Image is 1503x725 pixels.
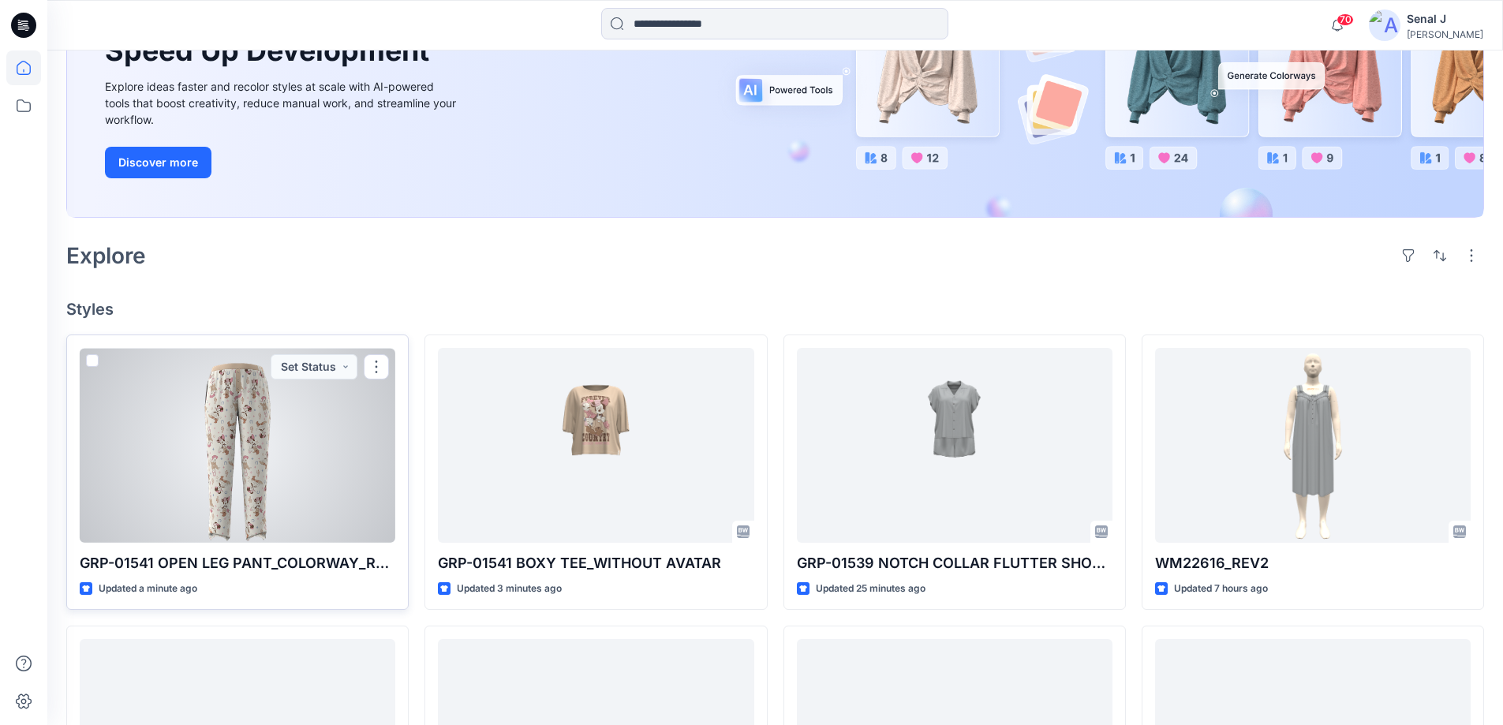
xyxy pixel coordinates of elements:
p: Updated 7 hours ago [1174,581,1268,597]
p: WM22616_REV2 [1155,552,1471,574]
p: GRP-01541 BOXY TEE_WITHOUT AVATAR [438,552,753,574]
a: GRP-01541 BOXY TEE_WITHOUT AVATAR [438,348,753,543]
span: 70 [1337,13,1354,26]
a: Discover more [105,147,460,178]
a: WM22616_REV2 [1155,348,1471,543]
img: avatar [1369,9,1400,41]
p: Updated 25 minutes ago [816,581,925,597]
button: Discover more [105,147,211,178]
a: GRP-01539 NOTCH COLLAR FLUTTER SHORTY_WITHOUT AVATAR [797,348,1112,543]
p: GRP-01539 NOTCH COLLAR FLUTTER SHORTY_WITHOUT AVATAR [797,552,1112,574]
div: Senal J [1407,9,1483,28]
p: Updated 3 minutes ago [457,581,562,597]
div: [PERSON_NAME] [1407,28,1483,40]
h4: Styles [66,300,1484,319]
div: Explore ideas faster and recolor styles at scale with AI-powered tools that boost creativity, red... [105,78,460,128]
a: GRP-01541 OPEN LEG PANT_COLORWAY_REV1_WITHOUT AVATAR [80,348,395,543]
p: Updated a minute ago [99,581,197,597]
h2: Explore [66,243,146,268]
p: GRP-01541 OPEN LEG PANT_COLORWAY_REV1_WITHOUT AVATAR [80,552,395,574]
